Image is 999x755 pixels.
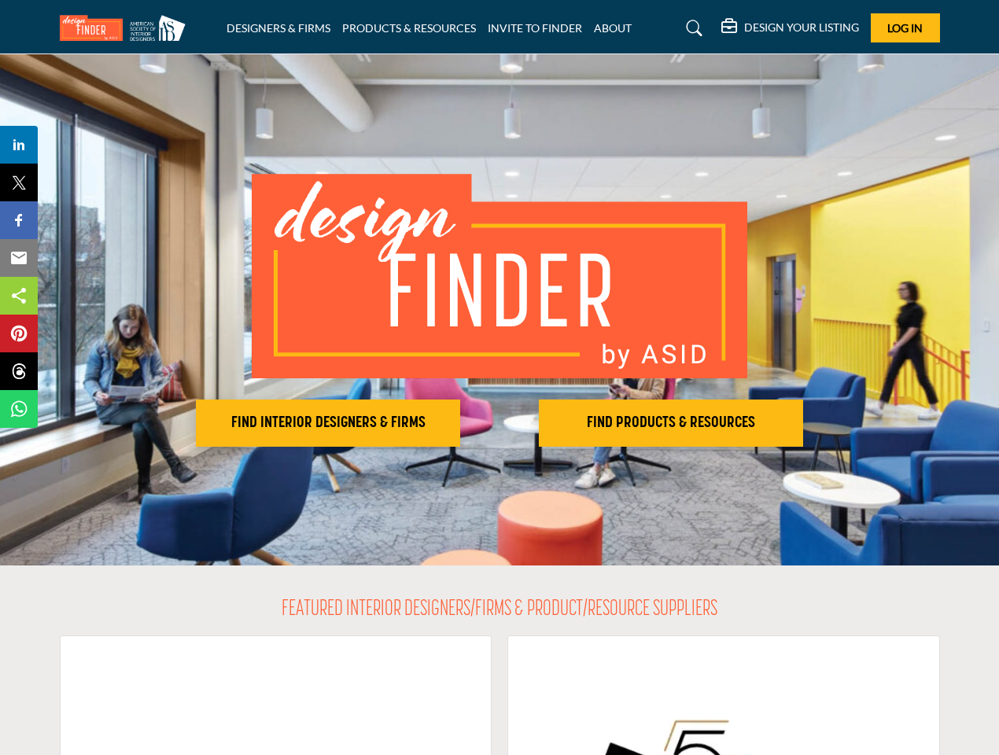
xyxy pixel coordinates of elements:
[887,21,923,35] span: Log In
[488,21,582,35] a: INVITE TO FINDER
[671,16,713,41] a: Search
[60,15,194,41] img: Site Logo
[282,597,717,624] h2: FEATURED INTERIOR DESIGNERS/FIRMS & PRODUCT/RESOURCE SUPPLIERS
[594,21,632,35] a: ABOUT
[196,400,460,447] button: FIND INTERIOR DESIGNERS & FIRMS
[744,20,859,35] h5: DESIGN YOUR LISTING
[201,414,455,433] h2: FIND INTERIOR DESIGNERS & FIRMS
[227,21,330,35] a: DESIGNERS & FIRMS
[342,21,476,35] a: PRODUCTS & RESOURCES
[252,174,747,378] img: image
[544,414,798,433] h2: FIND PRODUCTS & RESOURCES
[721,19,859,38] div: DESIGN YOUR LISTING
[539,400,803,447] button: FIND PRODUCTS & RESOURCES
[871,13,940,42] button: Log In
